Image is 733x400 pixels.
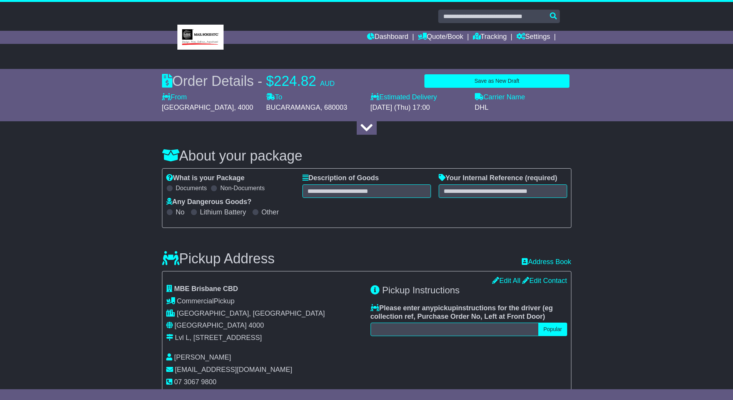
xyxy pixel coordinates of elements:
[166,174,245,182] label: What is your Package
[475,93,525,102] label: Carrier Name
[538,323,567,336] button: Popular
[266,93,282,102] label: To
[475,104,571,112] div: DHL
[424,74,569,88] button: Save as New Draft
[177,310,325,317] span: [GEOGRAPHIC_DATA], [GEOGRAPHIC_DATA]
[162,148,571,164] h3: About your package
[162,73,335,89] div: Order Details -
[302,174,379,182] label: Description of Goods
[371,104,467,112] div: [DATE] (Thu) 17:00
[162,251,275,266] h3: Pickup Address
[439,174,558,182] label: Your Internal Reference (required)
[166,297,363,306] div: Pickup
[266,73,274,89] span: $
[434,304,456,312] span: pickup
[418,31,463,44] a: Quote/Book
[367,31,408,44] a: Dashboard
[166,198,252,206] label: Any Dangerous Goods?
[473,31,507,44] a: Tracking
[522,277,567,285] a: Edit Contact
[175,321,247,329] span: [GEOGRAPHIC_DATA]
[274,73,316,89] span: 224.82
[320,80,335,87] span: AUD
[174,353,231,361] span: [PERSON_NAME]
[262,208,279,217] label: Other
[176,208,185,217] label: No
[174,378,217,386] span: 07 3067 9800
[162,93,187,102] label: From
[371,304,553,320] span: eg collection ref, Purchase Order No, Left at Front Door
[516,31,550,44] a: Settings
[177,25,224,50] img: MBE Brisbane CBD
[382,285,459,295] span: Pickup Instructions
[175,334,262,342] div: Lvl L, [STREET_ADDRESS]
[176,184,207,192] label: Documents
[371,93,467,102] label: Estimated Delivery
[175,366,292,373] span: [EMAIL_ADDRESS][DOMAIN_NAME]
[522,258,571,266] a: Address Book
[249,321,264,329] span: 4000
[162,104,234,111] span: [GEOGRAPHIC_DATA]
[174,285,238,293] span: MBE Brisbane CBD
[266,104,321,111] span: BUCARAMANGA
[234,104,253,111] span: , 4000
[200,208,246,217] label: Lithium Battery
[177,297,214,305] span: Commercial
[321,104,347,111] span: , 680003
[220,184,265,192] label: Non-Documents
[371,304,567,321] label: Please enter any instructions for the driver ( )
[492,277,520,285] a: Edit All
